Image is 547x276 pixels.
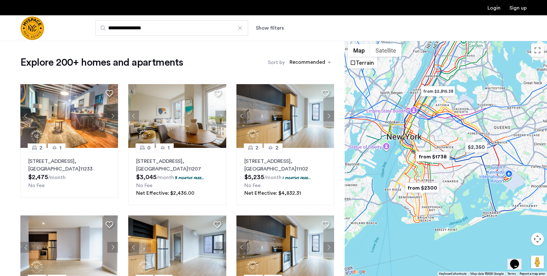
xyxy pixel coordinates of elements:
sub: /month [48,175,66,180]
span: 2 [276,144,278,152]
img: 1997_638519001096654587.png [128,84,226,148]
span: Net Effective: $2,436.00 [136,191,194,196]
span: 2 [256,144,258,152]
li: Terrain [348,57,376,68]
button: Toggle fullscreen view [531,44,544,57]
a: Registration [509,5,527,11]
p: 3 months free... [175,175,204,180]
h1: Explore 200+ homes and apartments [20,56,183,69]
button: Map camera controls [531,233,544,245]
ng-select: sort-apartment [286,57,334,68]
p: [STREET_ADDRESS] 11102 [244,157,326,173]
button: Next apartment [107,242,118,253]
img: logo [20,16,44,40]
span: No Fee [244,183,261,188]
p: 1 months free... [283,175,311,180]
input: Apartment Search [95,20,248,36]
a: Open this area in Google Maps (opens a new window) [346,268,367,276]
span: $3,045 [136,174,157,180]
sub: /month [157,175,174,180]
img: Google [346,268,367,276]
span: 1 [60,144,61,152]
a: Terms [508,272,516,276]
span: No Fee [28,183,45,188]
button: Next apartment [323,111,334,121]
a: Login [487,5,501,11]
span: Net Effective: $4,832.31 [244,191,301,196]
button: Show satellite imagery [370,44,402,57]
div: from $1738 [413,149,452,164]
ul: Show street map [348,57,377,69]
div: Recommended [289,58,325,68]
label: Sort by [268,59,285,66]
button: Show or hide filters [256,24,284,32]
button: Next apartment [323,242,334,253]
button: Keyboard shortcuts [439,272,466,276]
button: Drag Pegman onto the map to open Street View [531,256,544,268]
label: Terrain [356,60,374,66]
button: Show street map [348,44,370,57]
span: 0 [147,144,151,152]
span: $2,475 [28,174,48,180]
sub: /month [264,175,282,180]
img: 1997_638519968035243270.png [236,84,334,148]
a: Report a map error [520,272,545,276]
span: 1 [168,144,170,152]
span: 2 [39,144,42,152]
div: $2,350 [463,140,490,154]
img: 1997_638660674255189691.jpeg [20,84,118,148]
button: Next apartment [107,111,118,121]
button: Next apartment [215,111,226,121]
div: from $2,815.38 [418,84,458,98]
button: Previous apartment [128,242,139,253]
a: Cazamio Logo [20,16,44,40]
div: from $2300 [403,181,442,195]
button: Previous apartment [20,242,31,253]
p: [STREET_ADDRESS] 11233 [28,157,110,173]
button: Previous apartment [128,111,139,121]
button: Previous apartment [236,242,247,253]
button: Previous apartment [236,111,247,121]
p: [STREET_ADDRESS] 11207 [136,157,218,173]
span: $5,235 [244,174,264,180]
span: Map data ©2025 Google [470,272,504,275]
a: 01[STREET_ADDRESS], [GEOGRAPHIC_DATA]112073 months free...No FeeNet Effective: $2,436.00 [128,148,226,205]
button: Next apartment [215,242,226,253]
button: Previous apartment [20,111,31,121]
a: 22[STREET_ADDRESS], [GEOGRAPHIC_DATA]111021 months free...No FeeNet Effective: $4,832.31 [236,148,334,205]
a: 21[STREET_ADDRESS], [GEOGRAPHIC_DATA]11233No Fee [20,148,118,198]
span: No Fee [136,183,152,188]
iframe: chat widget [508,251,528,270]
